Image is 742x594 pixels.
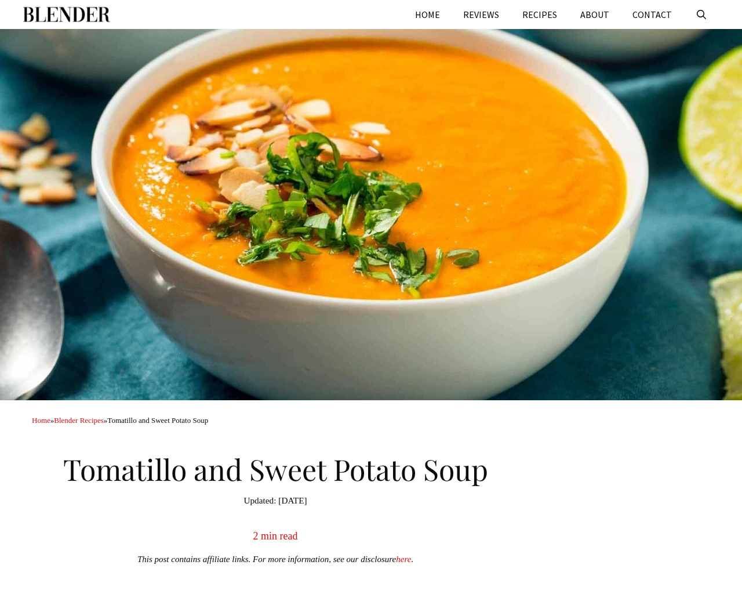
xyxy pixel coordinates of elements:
[32,416,50,425] a: Home
[137,555,413,564] em: This post contains affiliate links. For more information, see our disclosure .
[261,530,297,542] span: min read
[253,530,259,542] span: 2
[396,555,411,564] a: here
[243,494,307,508] time: [DATE]
[107,416,208,425] span: Tomatillo and Sweet Potato Soup
[32,416,208,425] span: » »
[32,443,519,490] h1: Tomatillo and Sweet Potato Soup
[54,416,104,425] a: Blender Recipes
